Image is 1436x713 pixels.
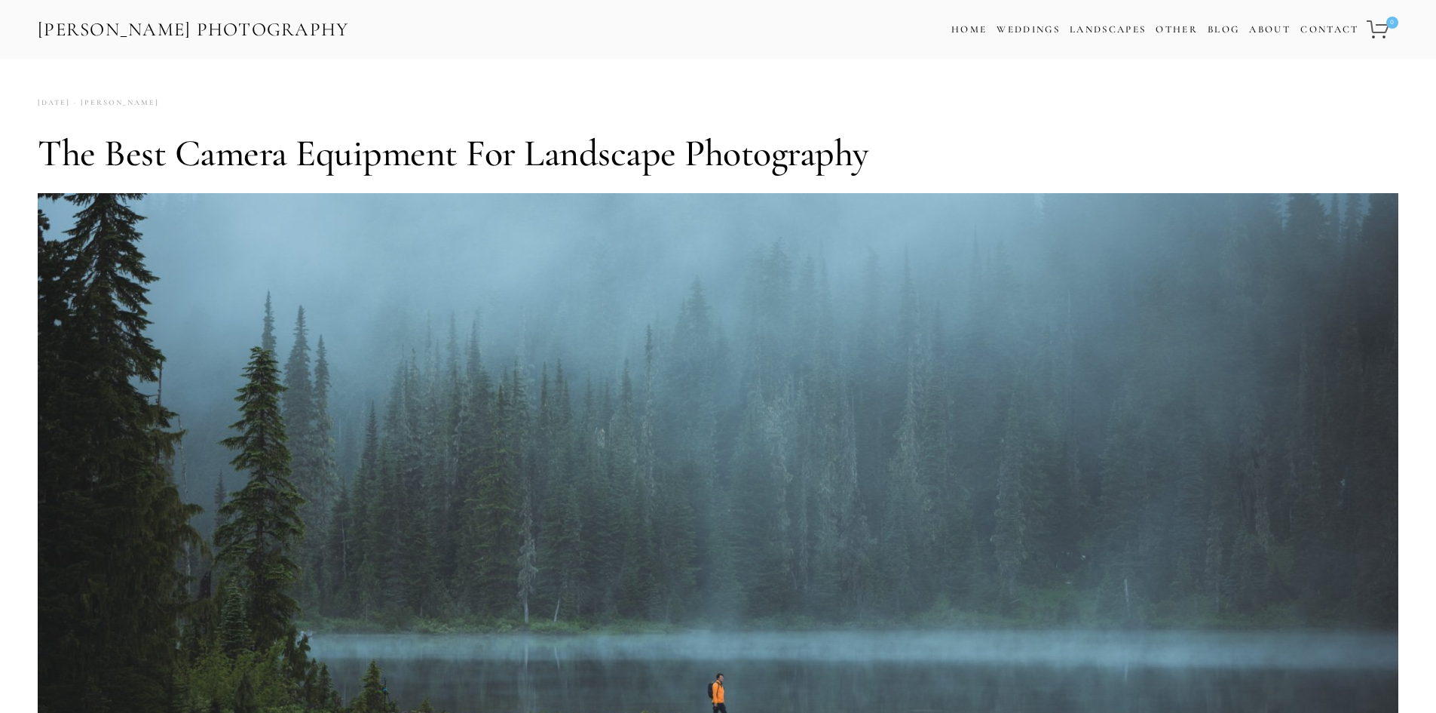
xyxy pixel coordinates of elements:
[38,93,70,113] time: [DATE]
[1364,11,1400,48] a: 0 items in cart
[1249,19,1291,41] a: About
[1070,23,1146,35] a: Landscapes
[997,23,1060,35] a: Weddings
[1386,17,1398,29] span: 0
[1156,23,1198,35] a: Other
[1208,19,1239,41] a: Blog
[951,19,987,41] a: Home
[70,93,159,113] a: [PERSON_NAME]
[36,13,351,47] a: [PERSON_NAME] Photography
[1300,19,1358,41] a: Contact
[38,131,1398,176] h1: The Best Camera Equipment for Landscape Photography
